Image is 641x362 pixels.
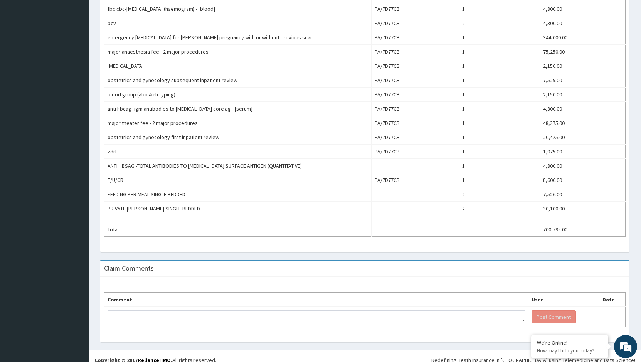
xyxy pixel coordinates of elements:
td: 4,300.00 [540,16,626,30]
div: We're Online! [537,339,602,346]
span: We're online! [45,97,106,175]
td: Total [104,222,372,237]
td: 8,600.00 [540,173,626,187]
h3: Claim Comments [104,265,154,272]
td: 1 [459,59,540,73]
td: 4,300.00 [540,2,626,16]
img: d_794563401_company_1708531726252_794563401 [14,39,31,58]
td: fbc cbc-[MEDICAL_DATA] (haemogram) - [blood] [104,2,372,16]
td: PA/7D77CB [371,2,459,16]
td: PA/7D77CB [371,59,459,73]
td: PA/7D77CB [371,173,459,187]
td: PA/7D77CB [371,130,459,145]
td: 1 [459,88,540,102]
td: 2,150.00 [540,88,626,102]
td: 1 [459,116,540,130]
td: 30,100.00 [540,202,626,216]
td: vdrl [104,145,372,159]
td: 75,250.00 [540,45,626,59]
td: 2 [459,16,540,30]
td: 1 [459,159,540,173]
td: PA/7D77CB [371,116,459,130]
td: 2 [459,187,540,202]
td: PA/7D77CB [371,145,459,159]
td: 2,150.00 [540,59,626,73]
td: 1 [459,45,540,59]
div: Chat with us now [40,43,130,53]
td: obstetrics and gynecology first inpatient review [104,130,372,145]
td: PA/7D77CB [371,88,459,102]
td: anti hbcag -igm antibodies to [MEDICAL_DATA] core ag - [serum] [104,102,372,116]
td: FEEDING PER MEAL SINGLE BEDDED [104,187,372,202]
td: PA/7D77CB [371,73,459,88]
td: blood group (abo & rh typing) [104,88,372,102]
td: 2 [459,202,540,216]
div: Minimize live chat window [126,4,145,22]
td: 1 [459,173,540,187]
td: PA/7D77CB [371,16,459,30]
td: PRIVATE [PERSON_NAME] SINGLE BEDDED [104,202,372,216]
td: 1 [459,73,540,88]
td: pcv [104,16,372,30]
td: PA/7D77CB [371,30,459,45]
td: 1 [459,102,540,116]
button: Post Comment [532,310,576,323]
td: 1,075.00 [540,145,626,159]
td: 1 [459,2,540,16]
td: 344,000.00 [540,30,626,45]
td: 1 [459,145,540,159]
td: 1 [459,130,540,145]
td: E/U/CR [104,173,372,187]
td: 700,795.00 [540,222,626,237]
textarea: Type your message and hit 'Enter' [4,210,147,237]
td: major anaesthesia fee - 2 major procedures [104,45,372,59]
td: obstetrics and gynecology subsequent inpatient review [104,73,372,88]
th: User [528,293,599,307]
td: 48,375.00 [540,116,626,130]
p: How may I help you today? [537,347,602,354]
td: PA/7D77CB [371,102,459,116]
td: 4,300.00 [540,102,626,116]
td: [MEDICAL_DATA] [104,59,372,73]
td: 7,525.00 [540,73,626,88]
td: 7,526.00 [540,187,626,202]
td: emergency [MEDICAL_DATA] for [PERSON_NAME] pregnancy with or without previous scar [104,30,372,45]
td: 20,425.00 [540,130,626,145]
td: ------ [459,222,540,237]
td: major theater fee - 2 major procedures [104,116,372,130]
th: Date [599,293,625,307]
td: 4,300.00 [540,159,626,173]
td: ANTI HBSAG -TOTAL ANTIBODIES TO [MEDICAL_DATA] SURFACE ANTIGEN (QUANTITATIVE) [104,159,372,173]
td: 1 [459,30,540,45]
th: Comment [104,293,528,307]
td: PA/7D77CB [371,45,459,59]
